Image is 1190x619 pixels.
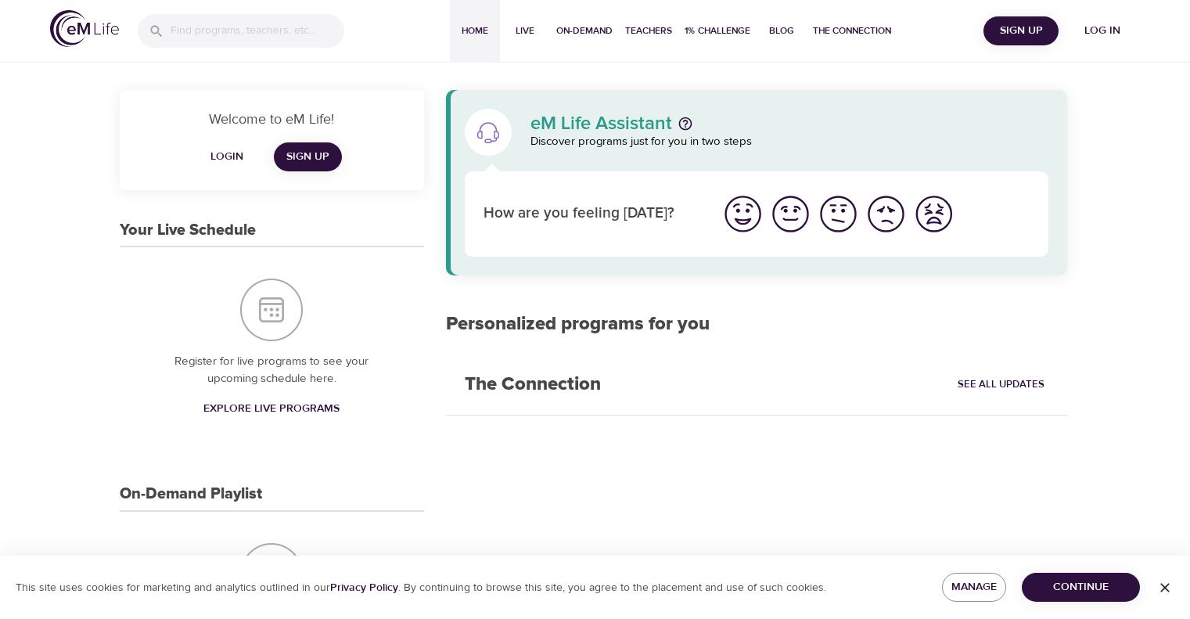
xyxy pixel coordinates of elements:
[910,190,958,238] button: I'm feeling worst
[120,485,262,503] h3: On-Demand Playlist
[954,372,1048,397] a: See All Updates
[456,23,494,39] span: Home
[719,190,767,238] button: I'm feeling great
[274,142,342,171] a: Sign Up
[862,190,910,238] button: I'm feeling bad
[240,279,303,341] img: Your Live Schedule
[865,193,908,236] img: bad
[530,133,1049,151] p: Discover programs just for you in two steps
[202,142,252,171] button: Login
[813,23,891,39] span: The Connection
[817,193,860,236] img: ok
[197,394,346,423] a: Explore Live Programs
[476,120,501,145] img: eM Life Assistant
[942,573,1007,602] button: Manage
[769,193,812,236] img: good
[1034,578,1127,597] span: Continue
[240,543,303,606] img: On-Demand Playlist
[955,578,994,597] span: Manage
[763,23,800,39] span: Blog
[446,354,620,415] h2: The Connection
[990,21,1052,41] span: Sign Up
[330,581,398,595] a: Privacy Policy
[556,23,613,39] span: On-Demand
[446,313,1068,336] h2: Personalized programs for you
[983,16,1059,45] button: Sign Up
[1071,21,1134,41] span: Log in
[685,23,750,39] span: 1% Challenge
[767,190,814,238] button: I'm feeling good
[958,376,1044,394] span: See All Updates
[171,14,344,48] input: Find programs, teachers, etc...
[506,23,544,39] span: Live
[138,109,405,130] p: Welcome to eM Life!
[286,147,329,167] span: Sign Up
[721,193,764,236] img: great
[208,147,246,167] span: Login
[625,23,672,39] span: Teachers
[120,221,256,239] h3: Your Live Schedule
[484,203,700,225] p: How are you feeling [DATE]?
[203,399,340,419] span: Explore Live Programs
[151,353,393,388] p: Register for live programs to see your upcoming schedule here.
[814,190,862,238] button: I'm feeling ok
[1065,16,1140,45] button: Log in
[912,193,955,236] img: worst
[1022,573,1140,602] button: Continue
[530,114,672,133] p: eM Life Assistant
[50,10,119,47] img: logo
